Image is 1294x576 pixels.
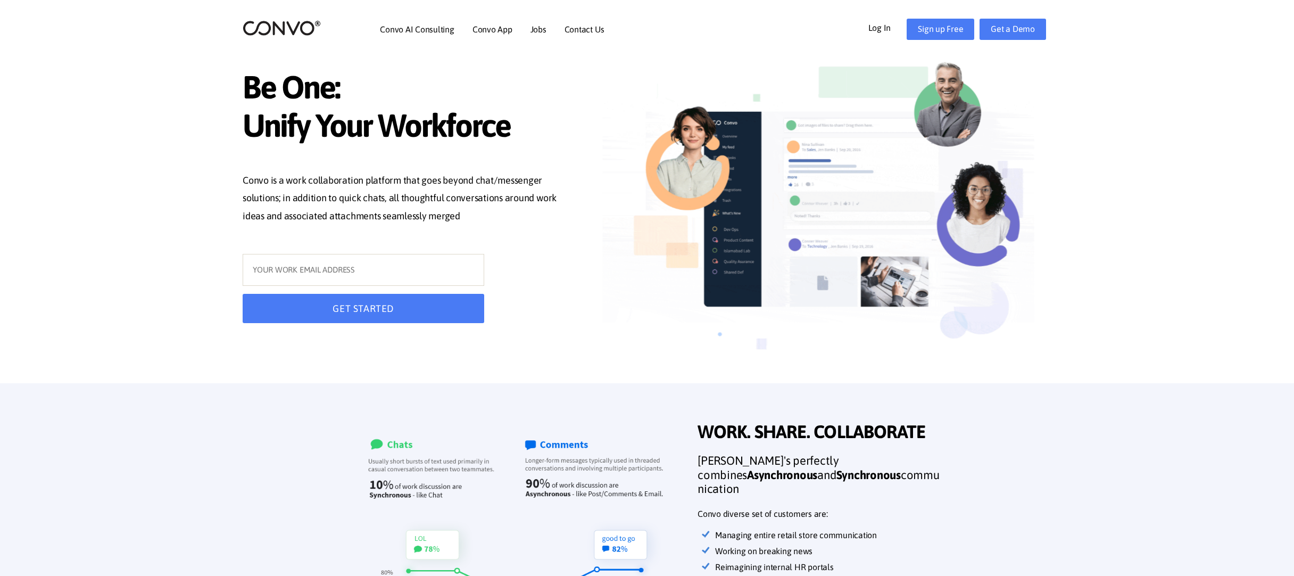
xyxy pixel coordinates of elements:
a: Sign up Free [907,19,974,40]
span: WORK. SHARE. COLLABORATE [698,421,942,446]
h3: [PERSON_NAME]'s perfectly combines and communication [698,454,942,504]
img: logo_2.png [243,20,321,36]
a: Convo App [472,25,512,34]
a: Contact Us [565,25,604,34]
button: GET STARTED [243,294,484,323]
input: YOUR WORK EMAIL ADDRESS [243,254,484,286]
li: Managing entire retail store communication [716,528,942,544]
li: Working on breaking news [716,544,942,559]
a: Convo AI Consulting [380,25,454,34]
li: Reimagining internal HR portals [716,559,942,575]
p: Convo diverse set of customers are: [698,506,942,522]
a: Log In [868,19,907,36]
img: image_not_found [603,48,1035,383]
strong: Asynchronous [747,468,817,482]
strong: Synchronous [836,468,901,482]
span: Unify Your Workforce [243,106,570,147]
a: Jobs [530,25,546,34]
p: Convo is a work collaboration platform that goes beyond chat/messenger solutions; in addition to ... [243,171,570,228]
a: Get a Demo [980,19,1046,40]
span: Be One: [243,68,570,109]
